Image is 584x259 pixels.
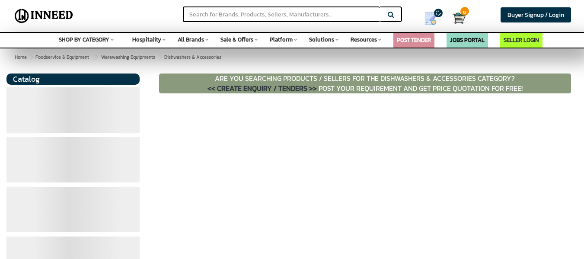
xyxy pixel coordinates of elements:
[35,54,89,61] span: Foodservice & Equipment
[397,36,431,44] a: POST TENDER
[424,12,437,25] img: Show My Quotes
[453,9,458,28] a: Cart 0
[132,35,161,44] span: Hospitality
[415,9,453,29] a: my Quotes
[220,35,253,44] span: Sale & Offers
[159,74,571,93] p: ARE YOU SEARCHING PRODUCTS / SELLERS FOR THE Dishwashers & Accessories CATEGORY? POST YOUR REQUIR...
[34,54,221,61] span: Dishwashers & Accessories
[158,52,163,62] span: >
[453,12,466,25] img: Cart
[59,35,109,44] span: SHOP BY CATEGORY
[13,73,40,85] span: Catalog
[101,54,155,61] span: Warewashing Equipments
[30,54,32,61] span: >
[504,36,539,44] a: SELLER LOGIN
[34,52,91,62] a: Foodservice & Equipment
[183,6,380,22] input: Search for Brands, Products, Sellers, Manufacturers...
[460,7,469,16] span: 0
[207,83,319,93] a: << CREATE ENQUIRY / TENDERS >>
[270,35,293,44] span: Platform
[207,83,317,93] span: << CREATE ENQUIRY / TENDERS >>
[92,52,96,62] span: >
[450,36,485,44] a: JOBS PORTAL
[99,52,157,62] a: Warewashing Equipments
[178,35,204,44] span: All Brands
[501,7,571,22] a: Buyer Signup / Login
[309,35,334,44] span: Solutions
[351,35,377,44] span: Resources
[507,10,564,19] span: Buyer Signup / Login
[13,52,29,62] a: Home
[12,5,76,27] img: Inneed.Market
